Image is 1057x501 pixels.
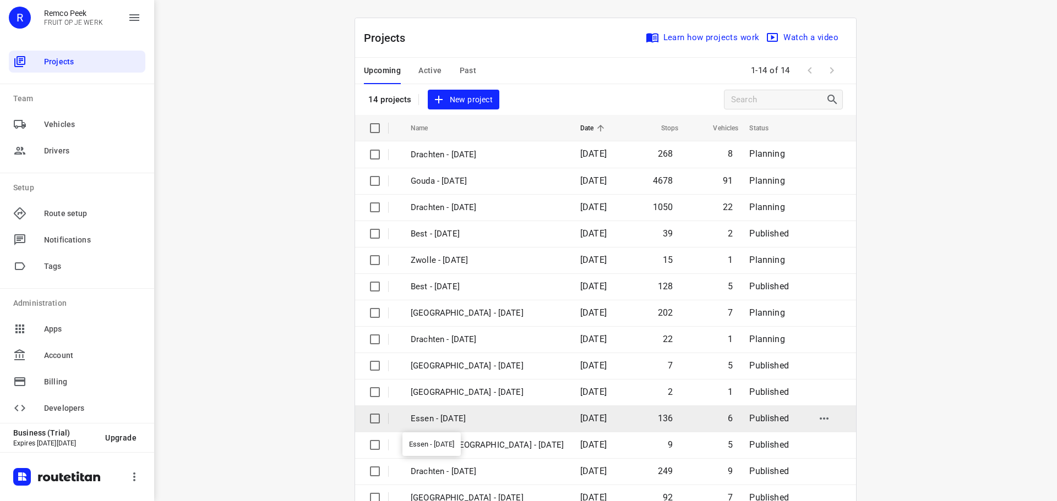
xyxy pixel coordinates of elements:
[44,56,141,68] span: Projects
[13,439,96,447] p: Expires [DATE][DATE]
[580,413,607,423] span: [DATE]
[418,64,442,78] span: Active
[668,387,673,397] span: 2
[411,175,564,188] p: Gouda - Monday
[364,64,401,78] span: Upcoming
[44,234,141,246] span: Notifications
[105,433,137,442] span: Upgrade
[580,122,608,135] span: Date
[658,413,673,423] span: 136
[668,439,673,450] span: 9
[658,148,673,159] span: 268
[580,148,607,159] span: [DATE]
[96,428,145,448] button: Upgrade
[749,413,789,423] span: Published
[44,208,141,219] span: Route setup
[749,202,784,212] span: Planning
[411,439,564,452] p: Gemeente Rotterdam - Wednesday
[728,439,733,450] span: 5
[411,412,564,425] p: Essen - [DATE]
[749,466,789,476] span: Published
[9,318,145,340] div: Apps
[658,281,673,291] span: 128
[728,334,733,344] span: 1
[411,465,564,478] p: Drachten - Wednesday
[411,386,564,399] p: Antwerpen - Thursday
[434,93,493,107] span: New project
[749,387,789,397] span: Published
[749,175,784,186] span: Planning
[364,30,415,46] p: Projects
[728,228,733,239] span: 2
[44,376,141,388] span: Billing
[13,182,145,194] p: Setup
[663,334,673,344] span: 22
[44,350,141,361] span: Account
[9,51,145,73] div: Projects
[9,140,145,162] div: Drivers
[44,119,141,130] span: Vehicles
[580,334,607,344] span: [DATE]
[411,201,564,214] p: Drachten - Monday
[728,466,733,476] span: 9
[826,93,842,106] div: Search
[749,439,789,450] span: Published
[728,307,733,318] span: 7
[663,255,673,265] span: 15
[411,307,564,320] p: Zwolle - Thursday
[13,428,96,437] p: Business (Trial)
[723,202,733,212] span: 22
[411,360,564,372] p: Gemeente Rotterdam - Thursday
[749,255,784,265] span: Planning
[44,19,103,26] p: FRUIT OP JE WERK
[580,439,607,450] span: [DATE]
[44,145,141,157] span: Drivers
[728,413,733,423] span: 6
[653,175,673,186] span: 4678
[9,202,145,224] div: Route setup
[653,202,673,212] span: 1050
[460,64,477,78] span: Past
[668,360,673,371] span: 7
[9,229,145,251] div: Notifications
[658,307,673,318] span: 202
[580,307,607,318] span: [DATE]
[749,281,789,291] span: Published
[9,7,31,29] div: R
[411,228,564,240] p: Best - Friday
[580,255,607,265] span: [DATE]
[749,228,789,239] span: Published
[580,281,607,291] span: [DATE]
[749,148,784,159] span: Planning
[747,59,794,82] span: 1-14 of 14
[580,228,607,239] span: [DATE]
[728,360,733,371] span: 5
[411,122,443,135] span: Name
[821,59,843,81] span: Next Page
[749,360,789,371] span: Published
[44,323,141,335] span: Apps
[647,122,679,135] span: Stops
[9,344,145,366] div: Account
[731,91,826,108] input: Search projects
[580,202,607,212] span: [DATE]
[411,333,564,346] p: Drachten - Thursday
[9,397,145,419] div: Developers
[728,281,733,291] span: 5
[44,261,141,272] span: Tags
[411,254,564,267] p: Zwolle - Friday
[799,59,821,81] span: Previous Page
[728,255,733,265] span: 1
[368,95,412,104] p: 14 projects
[580,466,607,476] span: [DATE]
[580,360,607,371] span: [DATE]
[9,371,145,393] div: Billing
[13,93,145,104] p: Team
[9,255,145,277] div: Tags
[9,113,145,135] div: Vehicles
[699,122,738,135] span: Vehicles
[411,148,564,161] p: Drachten - Tuesday
[411,280,564,293] p: Best - Thursday
[44,403,141,414] span: Developers
[749,334,784,344] span: Planning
